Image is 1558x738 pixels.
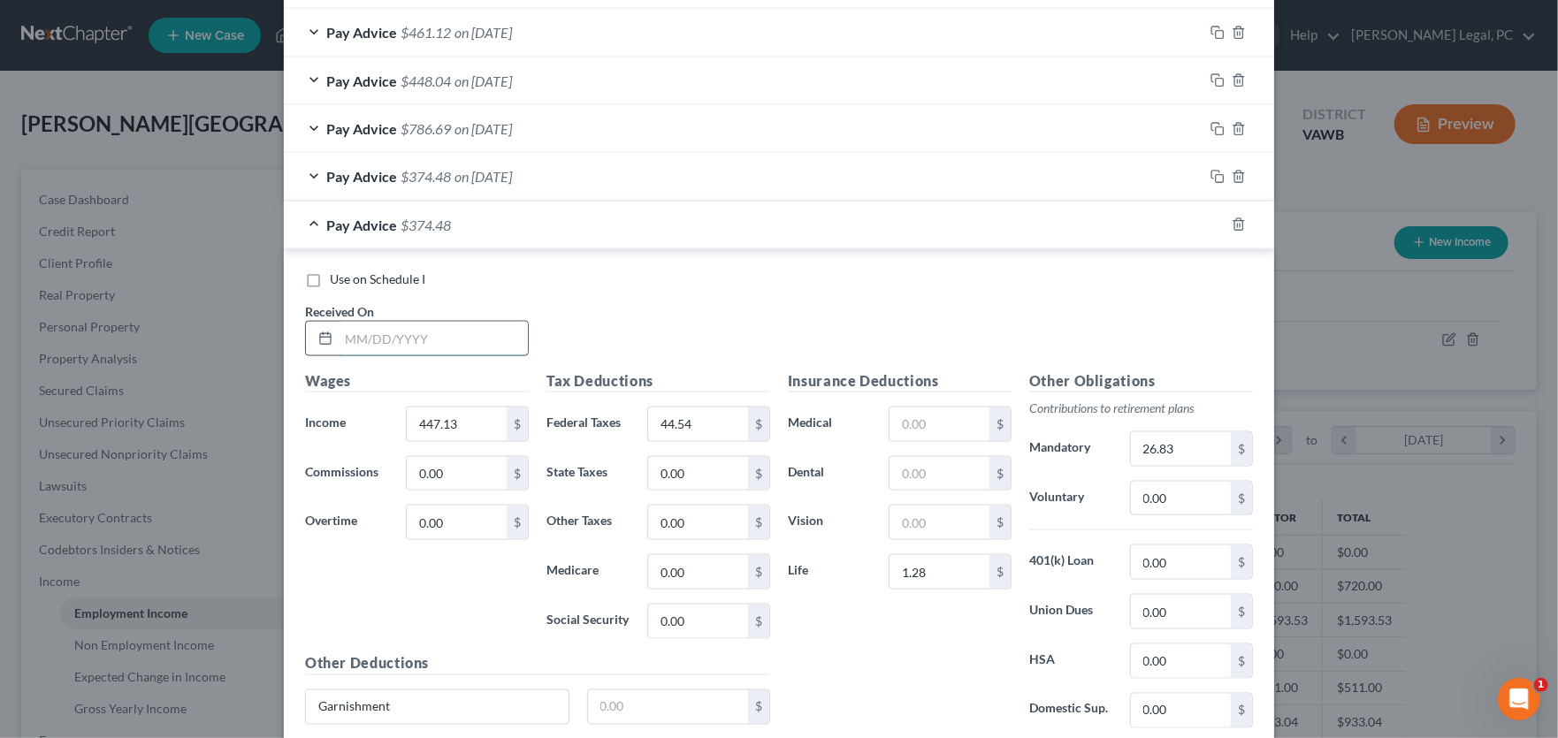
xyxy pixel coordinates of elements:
div: $ [748,407,769,441]
p: Contributions to retirement plans [1029,399,1253,417]
span: $374.48 [401,217,451,233]
label: Medicare [538,554,638,590]
span: Received On [305,304,374,319]
input: Specify... [306,690,569,724]
span: on [DATE] [454,120,512,137]
div: $ [1231,432,1252,466]
h5: Tax Deductions [546,370,770,392]
input: 0.00 [1131,644,1231,678]
input: 0.00 [407,506,507,539]
span: 1 [1534,678,1548,692]
div: $ [748,605,769,638]
div: $ [1231,595,1252,628]
span: Pay Advice [326,168,397,185]
span: $448.04 [401,72,451,89]
h5: Other Deductions [305,653,770,675]
input: 0.00 [890,506,989,539]
input: MM/DD/YYYY [339,322,528,355]
span: on [DATE] [454,72,512,89]
label: Federal Taxes [538,407,638,442]
span: on [DATE] [454,24,512,41]
label: HSA [1020,643,1121,679]
input: 0.00 [588,690,749,724]
input: 0.00 [1131,432,1231,466]
label: Domestic Sup. [1020,693,1121,728]
input: 0.00 [407,457,507,491]
input: 0.00 [890,555,989,589]
label: Vision [779,505,880,540]
span: Income [305,415,346,430]
span: on [DATE] [454,168,512,185]
input: 0.00 [1131,482,1231,515]
div: $ [507,407,528,441]
label: State Taxes [538,456,638,491]
div: $ [748,555,769,589]
div: $ [989,555,1011,589]
div: $ [748,690,769,724]
input: 0.00 [648,407,748,441]
input: 0.00 [648,555,748,589]
label: Medical [779,407,880,442]
label: Dental [779,456,880,491]
input: 0.00 [648,605,748,638]
label: Overtime [296,505,397,540]
h5: Insurance Deductions [788,370,1012,392]
span: Pay Advice [326,217,397,233]
div: $ [748,506,769,539]
div: $ [1231,482,1252,515]
div: $ [748,457,769,491]
span: Pay Advice [326,24,397,41]
span: $461.12 [401,24,451,41]
div: $ [1231,545,1252,579]
input: 0.00 [407,407,507,441]
div: $ [1231,644,1252,678]
span: Pay Advice [326,120,397,137]
span: $786.69 [401,120,451,137]
input: 0.00 [1131,694,1231,727]
input: 0.00 [890,407,989,441]
div: $ [1231,694,1252,727]
label: 401(k) Loan [1020,544,1121,580]
div: $ [507,457,528,491]
input: 0.00 [890,457,989,491]
span: Pay Advice [326,72,397,89]
input: 0.00 [1131,595,1231,628]
div: $ [989,457,1011,491]
label: Mandatory [1020,431,1121,467]
input: 0.00 [648,506,748,539]
label: Other Taxes [538,505,638,540]
label: Commissions [296,456,397,491]
input: 0.00 [1131,545,1231,579]
label: Life [779,554,880,590]
div: $ [989,506,1011,539]
input: 0.00 [648,457,748,491]
h5: Other Obligations [1029,370,1253,392]
span: $374.48 [401,168,451,185]
label: Union Dues [1020,594,1121,629]
iframe: Intercom live chat [1498,678,1540,720]
label: Social Security [538,604,638,639]
label: Voluntary [1020,481,1121,516]
div: $ [989,407,1011,441]
span: Use on Schedule I [330,271,425,286]
div: $ [507,506,528,539]
h5: Wages [305,370,529,392]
